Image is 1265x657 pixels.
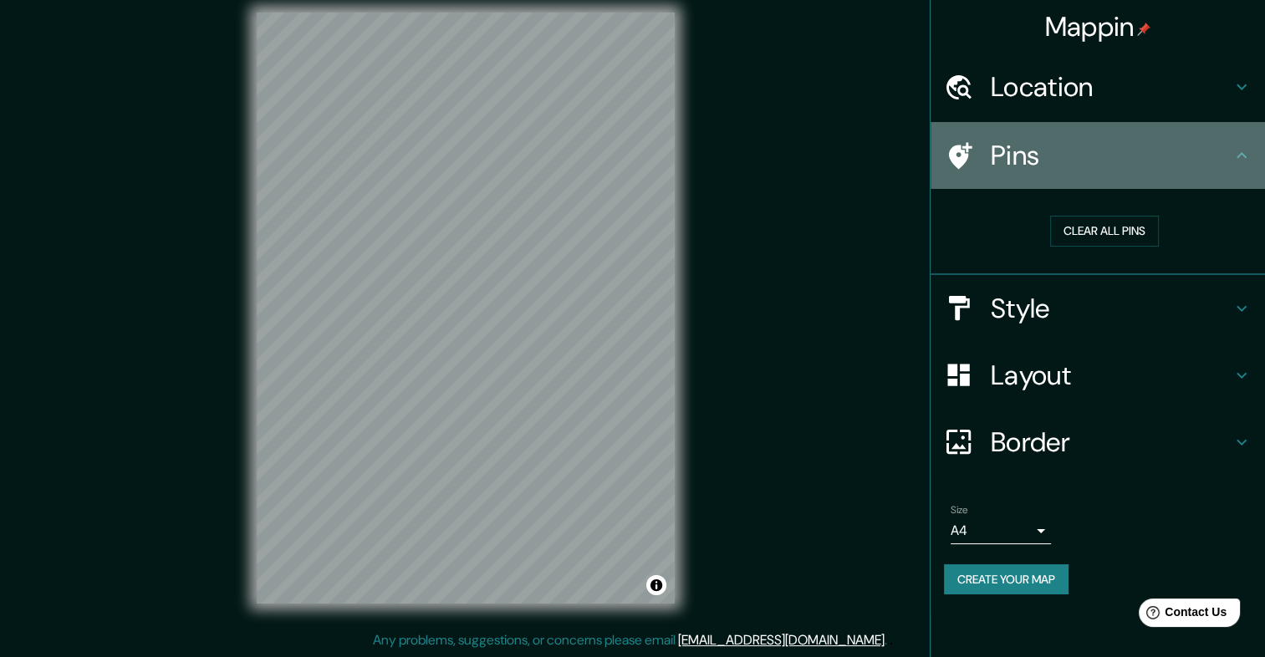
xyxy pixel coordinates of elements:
[890,630,893,650] div: .
[931,275,1265,342] div: Style
[257,13,675,604] canvas: Map
[991,359,1232,392] h4: Layout
[678,631,885,649] a: [EMAIL_ADDRESS][DOMAIN_NAME]
[931,409,1265,476] div: Border
[1050,216,1159,247] button: Clear all pins
[944,564,1069,595] button: Create your map
[991,292,1232,325] h4: Style
[1137,23,1150,36] img: pin-icon.png
[991,425,1232,459] h4: Border
[991,70,1232,104] h4: Location
[931,53,1265,120] div: Location
[1116,592,1247,639] iframe: Help widget launcher
[646,575,666,595] button: Toggle attribution
[951,517,1051,544] div: A4
[1045,10,1151,43] h4: Mappin
[991,139,1232,172] h4: Pins
[931,122,1265,189] div: Pins
[887,630,890,650] div: .
[373,630,887,650] p: Any problems, suggestions, or concerns please email .
[951,502,968,517] label: Size
[931,342,1265,409] div: Layout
